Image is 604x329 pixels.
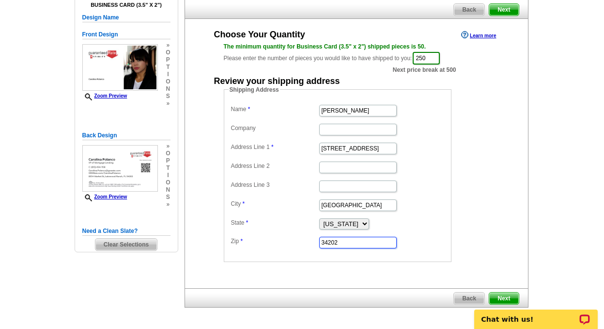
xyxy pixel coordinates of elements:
[95,239,157,250] span: Clear Selections
[166,85,170,93] span: n
[82,93,127,99] a: Zoom Preview
[453,3,485,16] a: Back
[82,2,170,8] h4: Business Card (3.5" x 2")
[231,124,318,132] label: Company
[166,71,170,78] span: i
[231,143,318,151] label: Address Line 1
[166,64,170,71] span: t
[166,42,170,49] span: »
[166,179,170,186] span: o
[82,194,127,199] a: Zoom Preview
[82,44,158,91] img: small-thumb.jpg
[166,78,170,85] span: o
[166,164,170,172] span: t
[224,42,489,51] div: The minimum quantity for Business Card (3.5" x 2") shipped pieces is 50.
[166,49,170,56] span: o
[166,157,170,164] span: p
[82,13,170,22] h5: Design Name
[166,150,170,157] span: o
[393,66,456,74] span: Next price break at 500
[231,181,318,189] label: Address Line 3
[82,145,158,192] img: small-thumb.jpg
[489,293,518,304] span: Next
[166,100,170,107] span: »
[166,186,170,194] span: n
[231,218,318,227] label: State
[82,30,170,39] h5: Front Design
[82,227,170,236] h5: Need a Clean Slate?
[231,237,318,246] label: Zip
[166,172,170,179] span: i
[231,162,318,170] label: Address Line 2
[224,42,489,66] div: Please enter the number of pieces you would like to have shipped to you:
[214,77,340,85] div: Review your shipping address
[82,131,170,140] h5: Back Design
[166,143,170,150] span: »
[453,292,485,305] a: Back
[454,4,484,16] span: Back
[229,85,280,94] legend: Shipping Address
[166,194,170,201] span: s
[166,201,170,208] span: »
[461,31,496,39] a: Learn more
[489,4,518,16] span: Next
[231,105,318,114] label: Name
[166,56,170,64] span: p
[468,298,604,329] iframe: LiveChat chat widget
[166,93,170,100] span: s
[214,30,305,39] div: Choose Your Quantity
[231,199,318,208] label: City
